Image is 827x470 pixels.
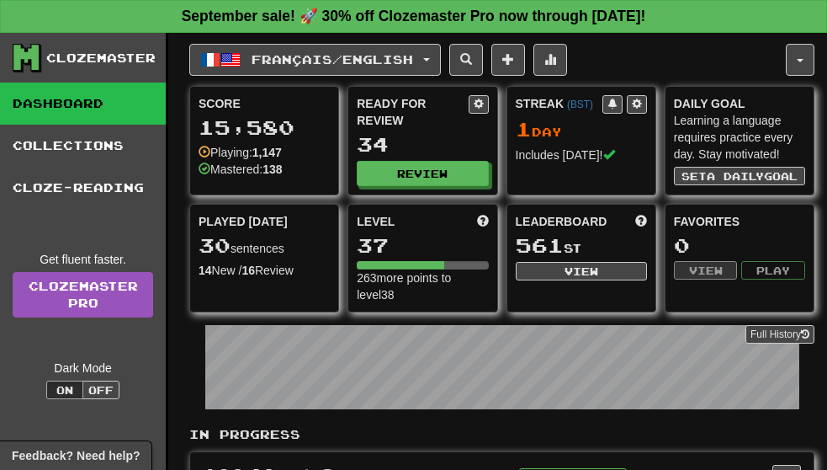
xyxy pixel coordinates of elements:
div: sentences [199,235,330,257]
span: a daily [707,170,764,182]
div: Streak [516,95,602,112]
strong: September sale! 🚀 30% off Clozemaster Pro now through [DATE]! [182,8,646,24]
span: This week in points, UTC [635,213,647,230]
span: 561 [516,233,564,257]
p: In Progress [189,426,814,443]
div: Score [199,95,330,112]
div: Get fluent faster. [13,251,153,268]
button: On [46,381,83,399]
button: More stats [533,44,567,76]
button: Seta dailygoal [674,167,805,185]
div: Learning a language requires practice every day. Stay motivated! [674,112,805,163]
span: Played [DATE] [199,213,288,230]
button: Full History [745,325,814,344]
span: Level [357,213,395,230]
a: ClozemasterPro [13,272,153,318]
div: st [516,235,647,257]
button: Français/English [189,44,441,76]
span: Français / English [252,52,413,67]
div: Mastered: [199,161,283,178]
div: 15,580 [199,117,330,138]
div: 0 [674,235,805,256]
button: View [674,261,738,280]
div: Daily Goal [674,95,805,112]
div: New / Review [199,262,330,279]
div: Day [516,119,647,141]
strong: 1,147 [252,146,282,159]
div: Favorites [674,213,805,230]
span: 30 [199,233,231,257]
div: 34 [357,134,488,155]
div: Ready for Review [357,95,468,129]
button: Search sentences [449,44,483,76]
button: Play [741,261,805,280]
strong: 14 [199,264,212,277]
button: Off [82,381,119,399]
button: View [516,262,647,280]
span: 1 [516,117,532,141]
div: Includes [DATE]! [516,147,647,163]
a: (BST) [567,99,593,110]
span: Score more points to level up [477,213,489,230]
button: Add sentence to collection [491,44,525,76]
div: 263 more points to level 38 [357,270,488,303]
strong: 16 [241,264,255,277]
strong: 138 [262,163,282,176]
div: 37 [357,235,488,256]
div: Clozemaster [46,50,156,67]
span: Leaderboard [516,213,607,230]
span: Open feedback widget [12,447,140,464]
button: Review [357,161,488,186]
div: Dark Mode [13,360,153,377]
div: Playing: [199,144,282,161]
